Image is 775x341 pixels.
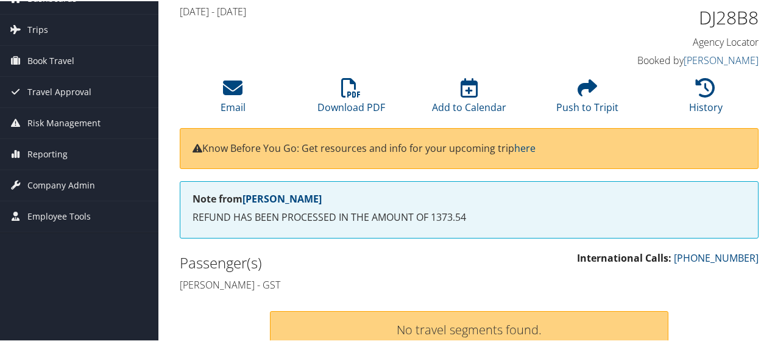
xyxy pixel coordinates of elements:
[27,76,91,106] span: Travel Approval
[193,209,746,224] p: REFUND HAS BEEN PROCESSED IN THE AMOUNT OF 1373.54
[193,191,322,204] strong: Note from
[684,52,759,66] a: [PERSON_NAME]
[628,34,759,48] h4: Agency Locator
[27,107,101,137] span: Risk Management
[27,45,74,75] span: Book Travel
[432,84,506,113] a: Add to Calendar
[674,250,759,264] a: [PHONE_NUMBER]
[283,323,655,335] h3: No travel segments found.
[180,251,460,272] h2: Passenger(s)
[180,277,460,290] h4: [PERSON_NAME] - GST
[193,140,746,156] p: Know Before You Go: Get resources and info for your upcoming trip
[317,84,385,113] a: Download PDF
[628,52,759,66] h4: Booked by
[180,4,609,17] h4: [DATE] - [DATE]
[514,140,536,154] a: here
[221,84,246,113] a: Email
[27,200,91,231] span: Employee Tools
[577,250,671,264] strong: International Calls:
[628,4,759,29] h1: DJ28B8
[242,191,322,204] a: [PERSON_NAME]
[27,13,48,44] span: Trips
[27,138,68,168] span: Reporting
[689,84,723,113] a: History
[27,169,95,199] span: Company Admin
[556,84,618,113] a: Push to Tripit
